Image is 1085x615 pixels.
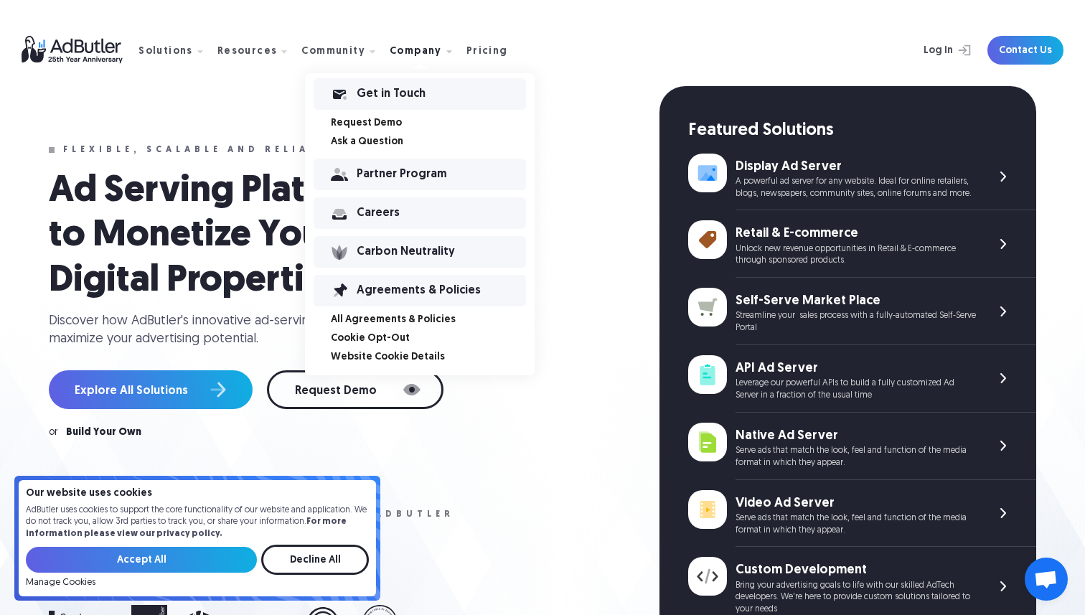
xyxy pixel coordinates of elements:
[688,413,1036,480] a: Native Ad Server Serve ads that match the look, feel and function of the media format in which th...
[357,247,526,257] div: Carbon Neutrality
[66,428,141,438] a: Build Your Own
[736,377,976,402] div: Leverage our powerful APIs to build a fully customized Ad Server in a fraction of the usual time
[331,118,535,128] a: Request Demo
[261,545,369,575] input: Decline All
[331,137,535,147] a: Ask a Question
[357,169,526,179] div: Partner Program
[26,578,95,588] a: Manage Cookies
[736,360,976,377] div: API Ad Server
[331,352,535,362] a: Website Cookie Details
[301,47,365,57] div: Community
[138,47,193,57] div: Solutions
[217,47,278,57] div: Resources
[736,445,976,469] div: Serve ads that match the look, feel and function of the media format in which they appear.
[688,144,1036,211] a: Display Ad Server A powerful ad server for any website. Ideal for online retailers, blogs, newspa...
[49,370,253,409] a: Explore All Solutions
[63,145,337,155] div: Flexible, scalable and reliable
[736,494,976,512] div: Video Ad Server
[466,47,508,57] div: Pricing
[736,292,976,310] div: Self-Serve Market Place
[331,334,535,344] a: Cookie Opt-Out
[314,275,526,306] a: Agreements & Policies
[736,561,976,579] div: Custom Development
[736,427,976,445] div: Native Ad Server
[736,176,976,200] div: A powerful ad server for any website. Ideal for online retailers, blogs, newspapers, community si...
[736,512,976,537] div: Serve ads that match the look, feel and function of the media format in which they appear.
[390,47,442,57] div: Company
[314,78,526,110] a: Get in Touch
[688,210,1036,278] a: Retail & E-commerce Unlock new revenue opportunities in Retail & E-commerce through sponsored pro...
[314,159,526,190] a: Partner Program
[26,504,369,540] p: AdButler uses cookies to support the core functionality of our website and application. We do not...
[736,158,976,176] div: Display Ad Server
[314,197,526,229] a: Careers
[688,480,1036,548] a: Video Ad Server Serve ads that match the look, feel and function of the media format in which the...
[357,208,526,218] div: Careers
[26,547,257,573] input: Accept All
[688,278,1036,345] a: Self-Serve Market Place Streamline your sales process with a fully-automated Self-Serve Portal
[267,370,443,409] a: Request Demo
[357,286,526,296] div: Agreements & Policies
[987,36,1063,65] a: Contact Us
[26,489,369,499] h4: Our website uses cookies
[688,119,1036,144] div: Featured Solutions
[49,428,57,438] div: or
[466,44,520,57] a: Pricing
[1025,558,1068,601] a: Open chat
[736,243,976,268] div: Unlock new revenue opportunities in Retail & E-commerce through sponsored products.
[331,315,535,325] a: All Agreements & Policies
[49,169,422,304] h1: Ad Serving Platform to Monetize Your Digital Properties
[314,236,526,268] a: Carbon Neutrality
[688,345,1036,413] a: API Ad Server Leverage our powerful APIs to build a fully customized Ad Server in a fraction of t...
[357,89,526,99] div: Get in Touch
[886,36,979,65] a: Log In
[49,312,436,348] div: Discover how AdButler's innovative ad-serving solutions can help maximize your advertising potent...
[736,225,976,243] div: Retail & E-commerce
[736,310,976,334] div: Streamline your sales process with a fully-automated Self-Serve Portal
